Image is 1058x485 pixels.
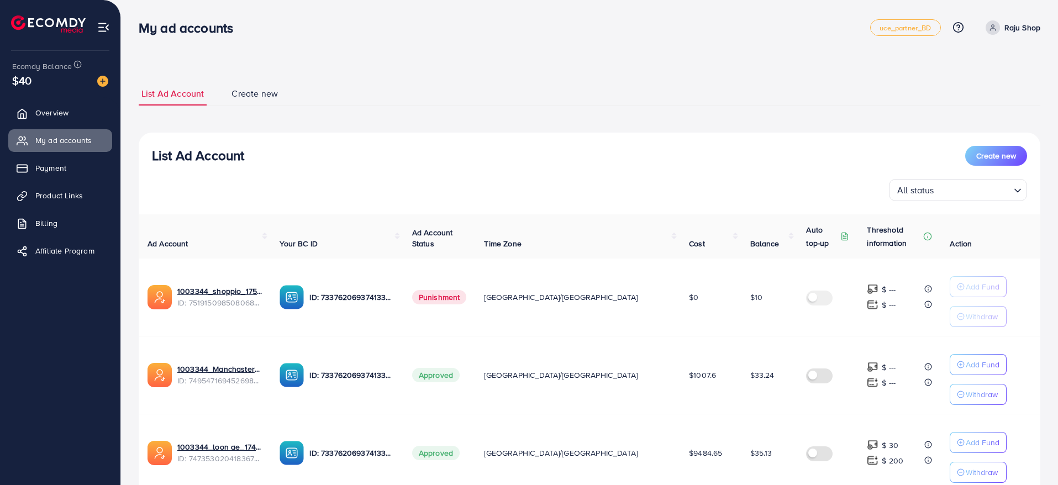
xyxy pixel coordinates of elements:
[689,292,698,303] span: $0
[309,368,394,382] p: ID: 7337620693741338625
[689,370,716,381] span: $1007.6
[950,306,1007,327] button: Withdraw
[867,283,878,295] img: top-up amount
[950,462,1007,483] button: Withdraw
[484,292,638,303] span: [GEOGRAPHIC_DATA]/[GEOGRAPHIC_DATA]
[280,363,304,387] img: ic-ba-acc.ded83a64.svg
[8,240,112,262] a: Affiliate Program
[484,447,638,458] span: [GEOGRAPHIC_DATA]/[GEOGRAPHIC_DATA]
[280,441,304,465] img: ic-ba-acc.ded83a64.svg
[412,290,467,304] span: Punishment
[35,135,92,146] span: My ad accounts
[966,358,999,371] p: Add Fund
[139,20,242,36] h3: My ad accounts
[8,184,112,207] a: Product Links
[97,76,108,87] img: image
[484,370,638,381] span: [GEOGRAPHIC_DATA]/[GEOGRAPHIC_DATA]
[148,363,172,387] img: ic-ads-acc.e4c84228.svg
[882,283,896,296] p: $ ---
[889,179,1027,201] div: Search for option
[231,87,278,100] span: Create new
[882,298,896,312] p: $ ---
[950,238,972,249] span: Action
[8,129,112,151] a: My ad accounts
[867,455,878,466] img: top-up amount
[12,61,72,72] span: Ecomdy Balance
[806,223,838,250] p: Auto top-up
[976,150,1016,161] span: Create new
[966,388,998,401] p: Withdraw
[177,286,262,308] div: <span class='underline'>1003344_shoppio_1750688962312</span></br>7519150985080684551
[412,446,460,460] span: Approved
[882,376,896,389] p: $ ---
[152,147,244,164] h3: List Ad Account
[141,87,204,100] span: List Ad Account
[148,238,188,249] span: Ad Account
[412,227,453,249] span: Ad Account Status
[8,157,112,179] a: Payment
[882,439,898,452] p: $ 30
[965,146,1027,166] button: Create new
[484,238,521,249] span: Time Zone
[882,361,896,374] p: $ ---
[950,354,1007,375] button: Add Fund
[177,441,262,452] a: 1003344_loon ae_1740066863007
[177,453,262,464] span: ID: 7473530204183674896
[750,447,772,458] span: $35.13
[880,24,931,31] span: uce_partner_BD
[867,377,878,388] img: top-up amount
[8,212,112,234] a: Billing
[938,180,1009,198] input: Search for option
[35,245,94,256] span: Affiliate Program
[966,466,998,479] p: Withdraw
[950,276,1007,297] button: Add Fund
[966,436,999,449] p: Add Fund
[981,20,1040,35] a: Raju Shop
[950,432,1007,453] button: Add Fund
[148,285,172,309] img: ic-ads-acc.e4c84228.svg
[966,280,999,293] p: Add Fund
[412,368,460,382] span: Approved
[689,447,722,458] span: $9484.65
[177,363,262,386] div: <span class='underline'>1003344_Manchaster_1745175503024</span></br>7495471694526988304
[867,223,921,250] p: Threshold information
[280,285,304,309] img: ic-ba-acc.ded83a64.svg
[950,384,1007,405] button: Withdraw
[1004,21,1040,34] p: Raju Shop
[867,439,878,451] img: top-up amount
[689,238,705,249] span: Cost
[177,375,262,386] span: ID: 7495471694526988304
[750,238,780,249] span: Balance
[12,72,31,88] span: $40
[177,363,262,375] a: 1003344_Manchaster_1745175503024
[750,370,775,381] span: $33.24
[309,291,394,304] p: ID: 7337620693741338625
[177,286,262,297] a: 1003344_shoppio_1750688962312
[280,238,318,249] span: Your BC ID
[35,162,66,173] span: Payment
[966,310,998,323] p: Withdraw
[309,446,394,460] p: ID: 7337620693741338625
[8,102,112,124] a: Overview
[177,441,262,464] div: <span class='underline'>1003344_loon ae_1740066863007</span></br>7473530204183674896
[895,182,936,198] span: All status
[11,15,86,33] img: logo
[177,297,262,308] span: ID: 7519150985080684551
[882,454,903,467] p: $ 200
[35,218,57,229] span: Billing
[750,292,762,303] span: $10
[35,190,83,201] span: Product Links
[1011,435,1050,477] iframe: Chat
[870,19,940,36] a: uce_partner_BD
[867,299,878,310] img: top-up amount
[148,441,172,465] img: ic-ads-acc.e4c84228.svg
[97,21,110,34] img: menu
[35,107,69,118] span: Overview
[867,361,878,373] img: top-up amount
